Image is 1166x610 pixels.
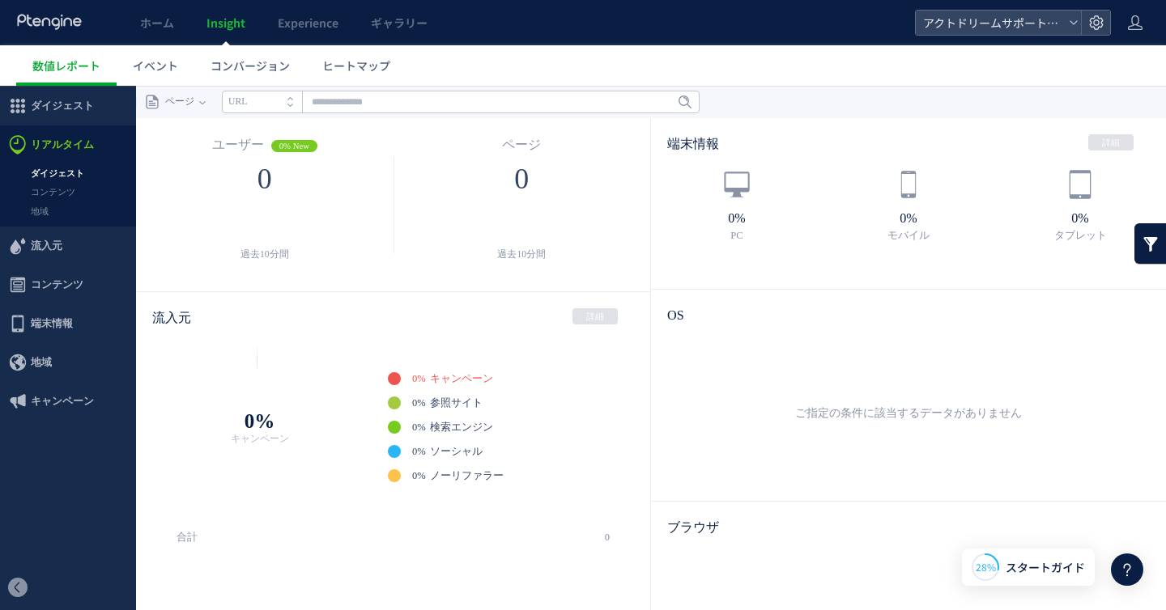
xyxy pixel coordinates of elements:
[412,383,426,396] span: 0%
[412,311,426,324] span: 0%
[212,325,307,345] b: 0%
[412,383,504,396] a: 0% ノーリファラー
[502,52,541,66] span: ページ
[994,125,1166,140] strong: 0%
[918,11,1062,35] span: アクトドリームサポート合同会社サイト
[887,144,930,155] span: モバイル
[412,286,426,299] span: 0%
[177,446,198,457] b: 合計
[212,52,264,66] span: ユーザー
[430,360,483,371] span: ソーシャル
[823,125,994,140] strong: 0%
[412,335,493,348] a: 0% 検索エンジン
[667,51,719,65] span: 端末情報
[412,286,493,299] a: 0% キャンペーン
[412,359,426,372] span: 0%
[32,57,100,74] span: 数値レポート
[434,77,611,109] div: 0
[133,57,178,74] span: イベント
[31,180,83,218] span: コンテンツ
[434,155,611,176] div: 過去10分間
[1006,559,1085,576] span: スタートガイド
[140,15,174,31] span: ホーム
[430,287,493,299] span: キャンペーン
[1088,49,1134,65] a: 詳細
[412,311,483,324] a: 0% 参照サイト
[177,77,353,109] div: 0
[1054,144,1107,155] span: タブレット
[730,144,743,155] span: PC
[212,345,307,362] span: キャンペーン
[31,1,94,40] span: ダイジェスト
[605,435,610,468] span: 0
[206,15,245,31] span: Insight
[430,336,493,347] span: 検索エンジン
[976,560,996,574] span: 28%
[651,416,1166,467] span: ブラウザ
[572,222,618,239] a: 詳細
[430,311,483,323] span: 参照サイト
[412,359,483,372] a: 0% ソーシャル
[412,335,426,348] span: 0%
[371,15,428,31] span: ギャラリー
[278,15,338,31] span: Experience
[152,225,191,239] span: 流入元
[211,57,290,74] span: コンバージョン
[683,255,1134,399] div: ご指定の条件に該当するデータがありません
[177,155,353,176] div: 過去10分間
[651,125,823,140] strong: 0%
[651,204,1166,255] span: OS
[271,54,317,66] span: 0% New
[31,296,94,335] span: キャンペーン
[430,384,504,396] span: ノーリファラー
[31,218,73,257] span: 端末情報
[31,40,94,78] span: リアルタイム
[31,257,52,296] span: 地域
[228,11,247,21] i: URL
[322,57,390,74] span: ヒートマップ
[31,141,62,180] span: 流入元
